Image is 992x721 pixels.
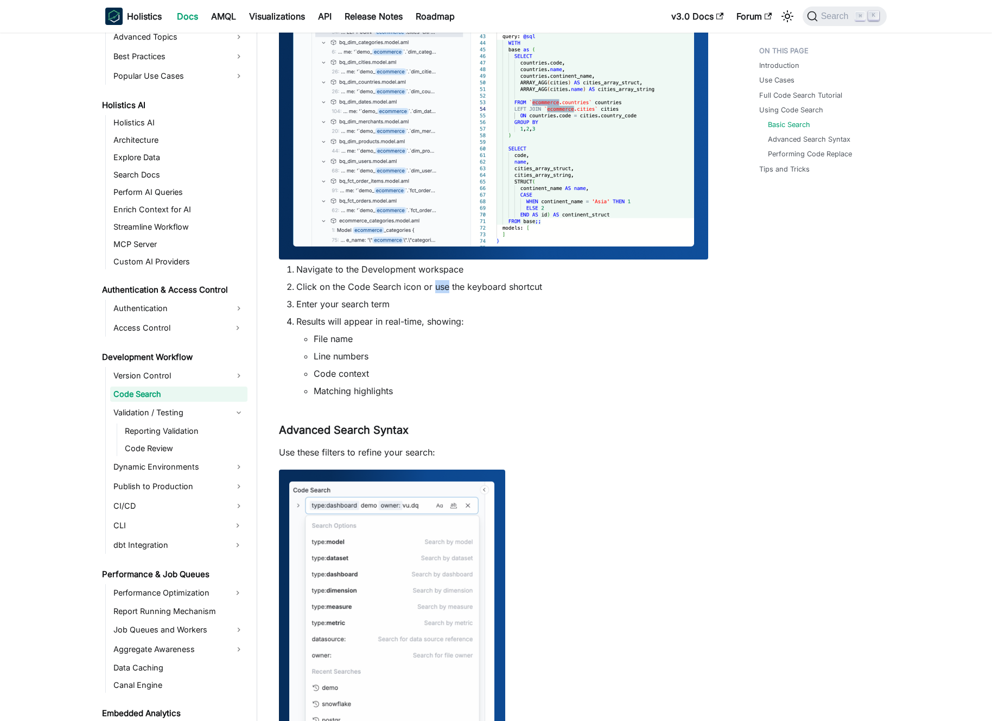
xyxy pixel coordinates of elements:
a: Basic Search [768,119,810,130]
a: v3.0 Docs [665,8,730,25]
kbd: ⌘ [855,11,866,21]
a: Performing Code Replace [768,149,852,159]
a: Enrich Context for AI [110,202,247,217]
a: Roadmap [409,8,461,25]
kbd: K [868,11,879,21]
a: Architecture [110,132,247,148]
a: Embedded Analytics [99,706,247,721]
a: CLI [110,517,228,534]
a: AMQL [205,8,243,25]
a: Tips and Tricks [759,164,810,174]
a: Dynamic Environments [110,458,247,476]
a: Authentication & Access Control [99,282,247,298]
a: Use Cases [759,75,794,85]
a: Performance Optimization [110,584,228,602]
li: Results will appear in real-time, showing: [296,315,716,397]
button: Switch between dark and light mode (currently light mode) [779,8,796,25]
a: Forum [730,8,778,25]
a: Access Control [110,319,228,337]
a: Holistics AI [99,98,247,113]
a: Search Docs [110,167,247,182]
a: Report Running Mechanism [110,604,247,619]
li: Enter your search term [296,298,716,311]
a: CI/CD [110,497,247,515]
a: Release Notes [338,8,409,25]
a: API [311,8,338,25]
button: Expand sidebar category 'dbt Integration' [228,536,247,554]
li: File name [314,332,716,345]
a: Development Workflow [99,350,247,365]
a: Reporting Validation [122,423,247,439]
a: Validation / Testing [110,404,247,421]
img: Holistics [105,8,123,25]
button: Expand sidebar category 'CLI' [228,517,247,534]
span: Search [818,11,855,21]
a: Data Caching [110,660,247,675]
a: Popular Use Cases [110,67,247,85]
a: MCP Server [110,237,247,252]
a: Full Code Search Tutorial [759,90,842,100]
a: Using Code Search [759,105,823,115]
p: Use these filters to refine your search: [279,446,716,459]
a: Docs [170,8,205,25]
a: Authentication [110,300,247,317]
a: Visualizations [243,8,311,25]
a: Aggregate Awareness [110,641,247,658]
a: Canal Engine [110,678,247,693]
a: Job Queues and Workers [110,621,247,638]
a: Perform AI Queries [110,185,247,200]
li: Navigate to the Development workspace [296,263,716,276]
li: Matching highlights [314,384,716,397]
li: Click on the Code Search icon or use the keyboard shortcut [296,280,716,293]
button: Expand sidebar category 'Performance Optimization' [228,584,247,602]
li: Code context [314,367,716,380]
a: Custom AI Providers [110,254,247,269]
a: Code Search [110,387,247,402]
a: Version Control [110,367,247,384]
li: Line numbers [314,350,716,363]
a: Streamline Workflow [110,219,247,235]
a: Performance & Job Queues [99,567,247,582]
a: HolisticsHolistics [105,8,162,25]
a: dbt Integration [110,536,228,554]
button: Search (Command+K) [803,7,887,26]
a: Best Practices [110,48,247,65]
a: Publish to Production [110,478,247,495]
a: Holistics AI [110,115,247,130]
a: Code Review [122,441,247,456]
nav: Docs sidebar [94,33,257,721]
b: Holistics [127,10,162,23]
button: Expand sidebar category 'Access Control' [228,319,247,337]
a: Explore Data [110,150,247,165]
h3: Advanced Search Syntax [279,423,716,437]
a: Introduction [759,60,799,71]
a: Advanced Search Syntax [768,134,850,144]
a: Advanced Topics [110,28,247,46]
